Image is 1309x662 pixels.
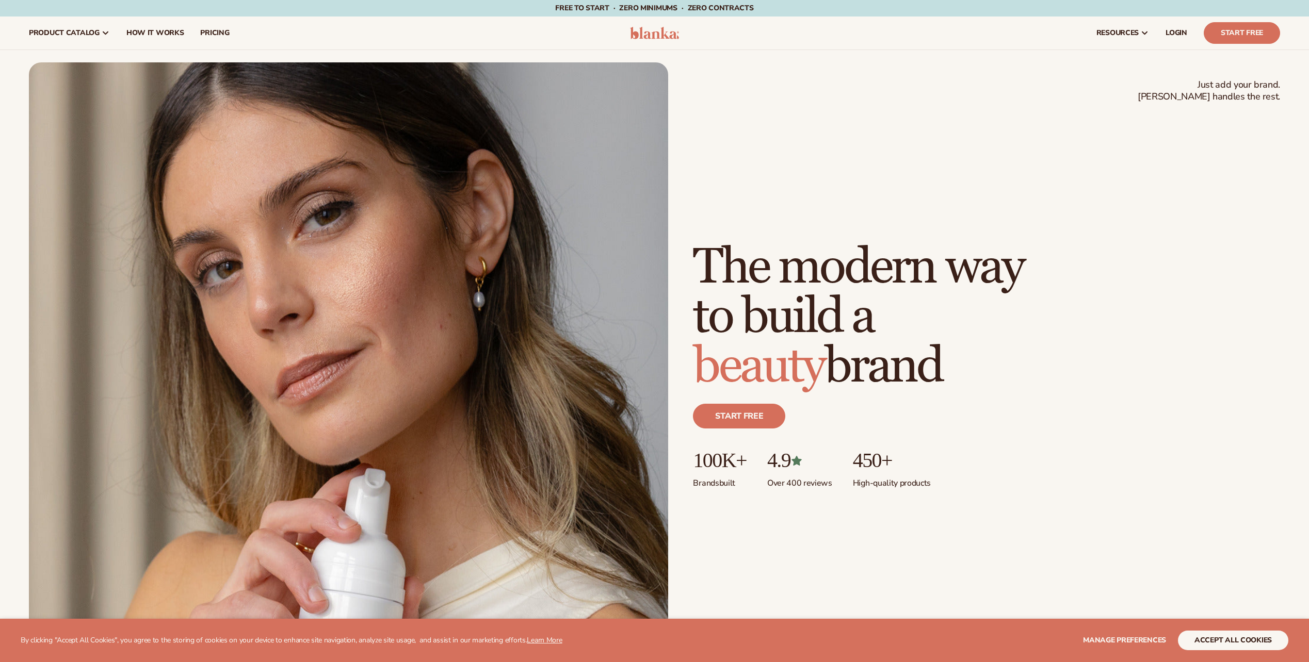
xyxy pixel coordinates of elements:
h1: The modern way to build a brand [693,243,1023,391]
a: product catalog [21,16,118,49]
p: Over 400 reviews [767,472,832,489]
span: How It Works [126,29,184,37]
span: Just add your brand. [PERSON_NAME] handles the rest. [1138,79,1280,103]
span: beauty [693,336,824,396]
a: LOGIN [1157,16,1195,49]
a: pricing [192,16,237,49]
p: By clicking "Accept All Cookies", you agree to the storing of cookies on your device to enhance s... [21,636,562,645]
p: High-quality products [853,472,931,489]
p: Brands built [693,472,746,489]
a: How It Works [118,16,192,49]
span: Manage preferences [1083,635,1166,645]
p: 450+ [853,449,931,472]
button: Manage preferences [1083,631,1166,650]
span: LOGIN [1166,29,1187,37]
span: pricing [200,29,229,37]
a: Learn More [527,635,562,645]
span: resources [1096,29,1139,37]
a: Start free [693,404,785,428]
span: Free to start · ZERO minimums · ZERO contracts [555,3,753,13]
a: resources [1088,16,1157,49]
p: 100K+ [693,449,746,472]
p: 4.9 [767,449,832,472]
span: product catalog [29,29,100,37]
img: logo [630,27,679,39]
button: accept all cookies [1178,631,1288,650]
a: Start Free [1204,22,1280,44]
